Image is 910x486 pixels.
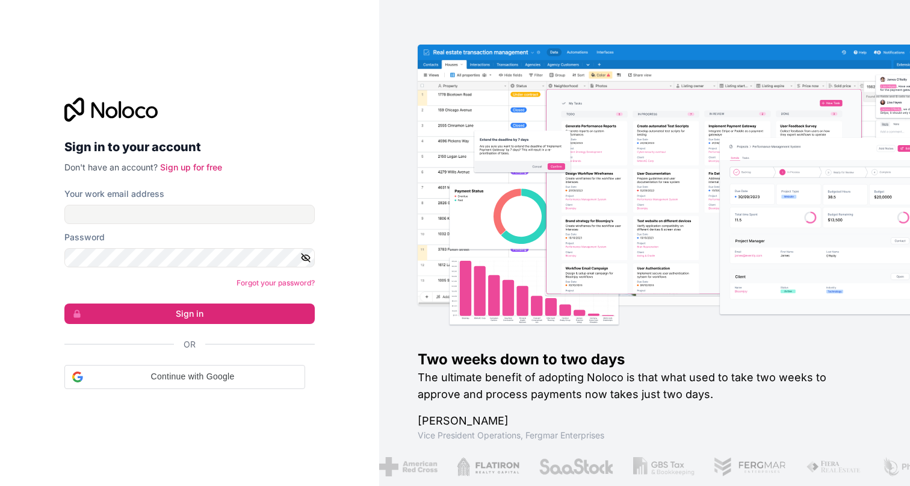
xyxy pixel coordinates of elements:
img: /assets/fergmar-CudnrXN5.png [714,457,787,476]
h2: Sign in to your account [64,136,315,158]
input: Password [64,248,315,267]
div: Continue with Google [64,365,305,389]
span: Or [184,338,196,350]
span: Continue with Google [88,370,297,383]
label: Your work email address [64,188,164,200]
img: /assets/american-red-cross-BAupjrZR.png [379,457,438,476]
h2: The ultimate benefit of adopting Noloco is that what used to take two weeks to approve and proces... [418,369,871,403]
a: Forgot your password? [237,278,315,287]
img: /assets/flatiron-C8eUkumj.png [457,457,519,476]
input: Email address [64,205,315,224]
iframe: Sign in with Google Button [58,388,311,414]
span: Don't have an account? [64,162,158,172]
a: Sign up for free [160,162,222,172]
img: /assets/fiera-fwj2N5v4.png [806,457,862,476]
label: Password [64,231,105,243]
button: Sign in [64,304,315,324]
img: /assets/gbstax-C-GtDUiK.png [633,457,695,476]
h1: [PERSON_NAME] [418,413,871,429]
h1: Vice President Operations , Fergmar Enterprises [418,429,871,441]
img: /assets/saastock-C6Zbiodz.png [539,457,614,476]
h1: Two weeks down to two days [418,350,871,369]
